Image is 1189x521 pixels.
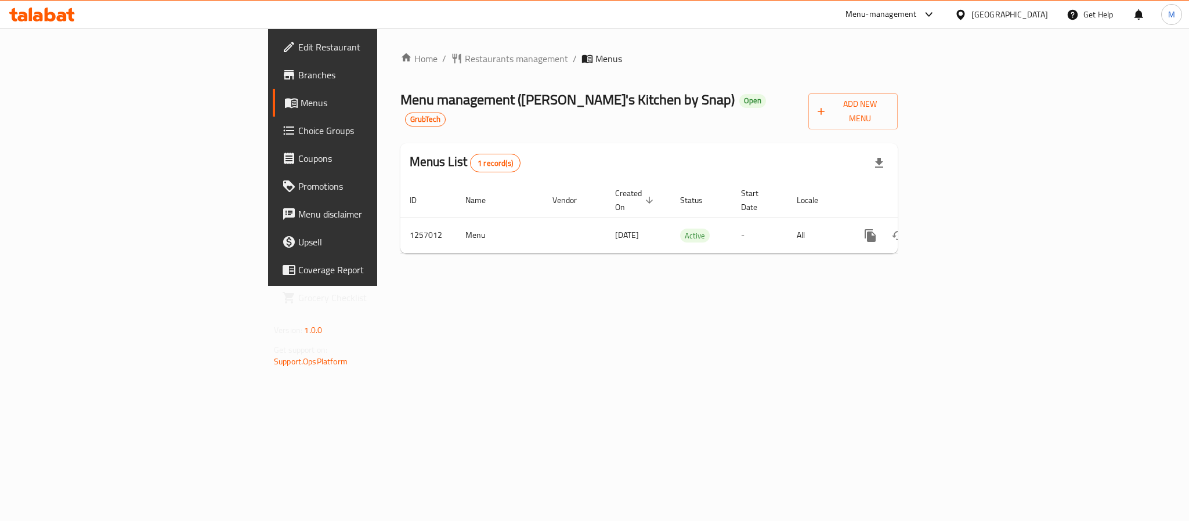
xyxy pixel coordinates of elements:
[298,291,457,305] span: Grocery Checklist
[273,117,467,144] a: Choice Groups
[274,354,348,369] a: Support.OpsPlatform
[470,154,521,172] div: Total records count
[465,52,568,66] span: Restaurants management
[273,33,467,61] a: Edit Restaurant
[400,183,977,254] table: enhanced table
[273,61,467,89] a: Branches
[298,235,457,249] span: Upsell
[274,323,302,338] span: Version:
[552,193,592,207] span: Vendor
[451,52,568,66] a: Restaurants management
[971,8,1048,21] div: [GEOGRAPHIC_DATA]
[1168,8,1175,21] span: M
[615,186,657,214] span: Created On
[739,96,766,106] span: Open
[298,179,457,193] span: Promotions
[301,96,457,110] span: Menus
[400,52,898,66] nav: breadcrumb
[298,207,457,221] span: Menu disclaimer
[410,153,521,172] h2: Menus List
[410,193,432,207] span: ID
[465,193,501,207] span: Name
[456,218,543,253] td: Menu
[595,52,622,66] span: Menus
[298,40,457,54] span: Edit Restaurant
[847,183,977,218] th: Actions
[273,89,467,117] a: Menus
[615,227,639,243] span: [DATE]
[298,68,457,82] span: Branches
[865,149,893,177] div: Export file
[741,186,774,214] span: Start Date
[273,144,467,172] a: Coupons
[274,342,327,357] span: Get support on:
[884,222,912,249] button: Change Status
[298,263,457,277] span: Coverage Report
[797,193,833,207] span: Locale
[273,228,467,256] a: Upsell
[298,124,457,138] span: Choice Groups
[304,323,322,338] span: 1.0.0
[680,229,710,243] span: Active
[732,218,787,253] td: -
[845,8,917,21] div: Menu-management
[471,158,520,169] span: 1 record(s)
[273,200,467,228] a: Menu disclaimer
[273,284,467,312] a: Grocery Checklist
[680,193,718,207] span: Status
[400,86,735,113] span: Menu management ( [PERSON_NAME]'s Kitchen by Snap )
[739,94,766,108] div: Open
[298,151,457,165] span: Coupons
[273,256,467,284] a: Coverage Report
[808,93,898,129] button: Add New Menu
[856,222,884,249] button: more
[273,172,467,200] a: Promotions
[818,97,888,126] span: Add New Menu
[573,52,577,66] li: /
[787,218,847,253] td: All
